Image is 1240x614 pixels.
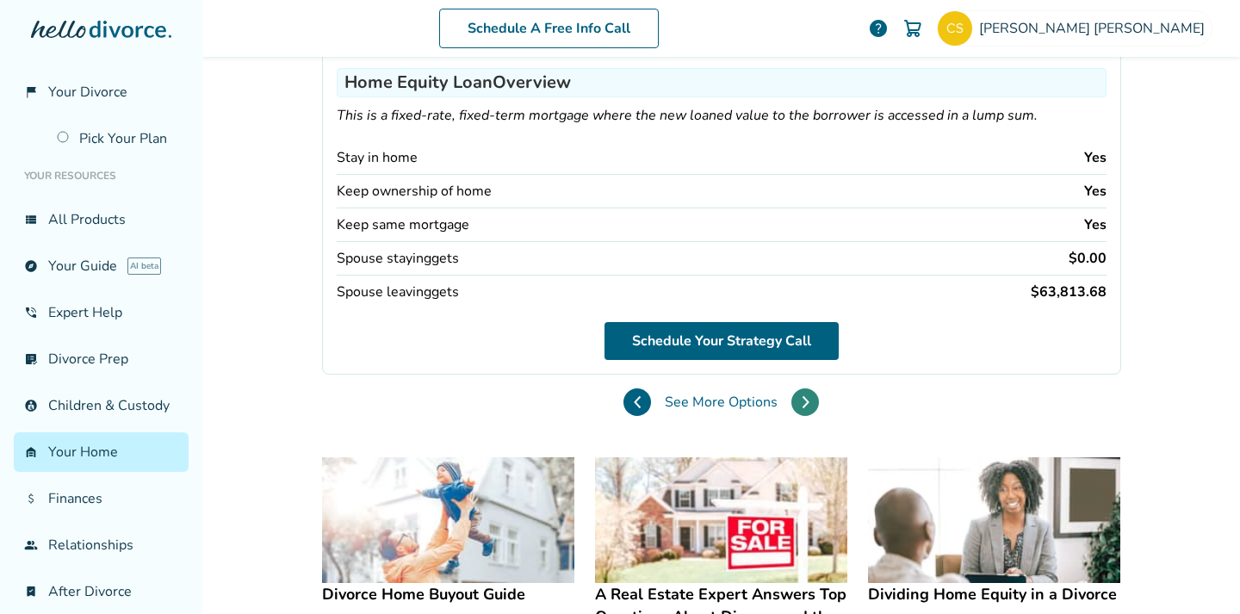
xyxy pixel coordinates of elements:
[14,339,189,379] a: list_alt_checkDivorce Prep
[439,9,659,48] a: Schedule A Free Info Call
[14,246,189,286] a: exploreYour GuideAI beta
[868,18,889,39] a: help
[322,457,574,584] img: Divorce Home Buyout Guide
[24,399,38,412] span: account_child
[24,259,38,273] span: explore
[938,11,972,46] img: blonde4471@aol.com
[24,445,38,459] span: garage_home
[322,583,574,605] h4: Divorce Home Buyout Guide
[14,200,189,239] a: view_listAll Products
[1069,249,1107,268] div: $0.00
[24,538,38,552] span: group
[868,457,1120,606] a: Dividing Home Equity in a DivorceDividing Home Equity in a Divorce
[868,583,1120,605] h4: Dividing Home Equity in a Divorce
[1084,182,1107,201] div: Yes
[46,119,189,158] a: Pick Your Plan
[14,72,189,112] a: flag_2Your Divorce
[337,68,1107,97] h3: Home Equity Loan Overview
[14,572,189,611] a: bookmark_checkAfter Divorce
[24,492,38,505] span: attach_money
[14,293,189,332] a: phone_in_talkExpert Help
[24,585,38,598] span: bookmark_check
[14,158,189,193] li: Your Resources
[979,19,1212,38] span: [PERSON_NAME] [PERSON_NAME]
[595,457,847,584] img: A Real Estate Expert Answers Top Questions About Divorce and the Home
[24,85,38,99] span: flag_2
[1031,282,1107,301] div: $63,813.68
[24,352,38,366] span: list_alt_check
[127,257,161,275] span: AI beta
[24,306,38,319] span: phone_in_talk
[902,18,923,39] img: Cart
[1154,531,1240,614] iframe: Chat Widget
[337,282,459,301] div: Spouse leaving gets
[604,322,839,360] a: Schedule Your Strategy Call
[337,182,492,201] div: Keep ownership of home
[322,457,574,606] a: Divorce Home Buyout GuideDivorce Home Buyout Guide
[14,525,189,565] a: groupRelationships
[868,457,1120,584] img: Dividing Home Equity in a Divorce
[337,215,469,234] div: Keep same mortgage
[14,432,189,472] a: garage_homeYour Home
[337,104,1107,127] p: This is a fixed-rate, fixed-term mortgage where the new loaned value to the borrower is accessed ...
[48,83,127,102] span: Your Divorce
[665,393,778,412] span: See More Options
[14,386,189,425] a: account_childChildren & Custody
[24,213,38,226] span: view_list
[337,148,418,167] div: Stay in home
[337,249,459,268] div: Spouse staying gets
[1084,215,1107,234] div: Yes
[14,479,189,518] a: attach_moneyFinances
[1084,148,1107,167] div: Yes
